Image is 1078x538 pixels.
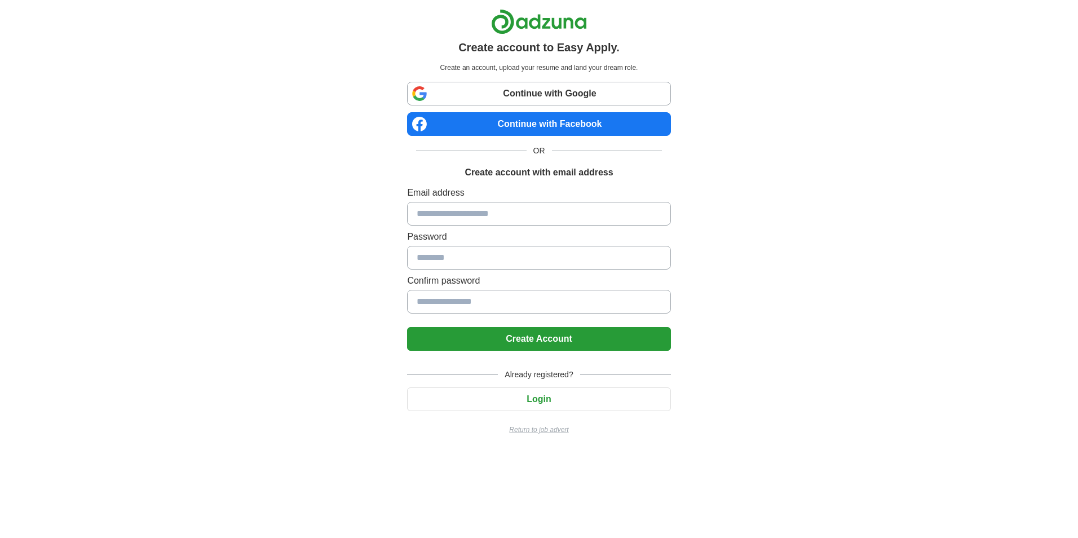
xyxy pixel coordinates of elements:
[527,145,552,157] span: OR
[407,387,670,411] button: Login
[465,166,613,179] h1: Create account with email address
[407,274,670,288] label: Confirm password
[407,186,670,200] label: Email address
[407,425,670,435] a: Return to job advert
[407,112,670,136] a: Continue with Facebook
[491,9,587,34] img: Adzuna logo
[407,82,670,105] a: Continue with Google
[407,327,670,351] button: Create Account
[407,394,670,404] a: Login
[458,39,620,56] h1: Create account to Easy Apply.
[407,230,670,244] label: Password
[498,369,580,381] span: Already registered?
[409,63,668,73] p: Create an account, upload your resume and land your dream role.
